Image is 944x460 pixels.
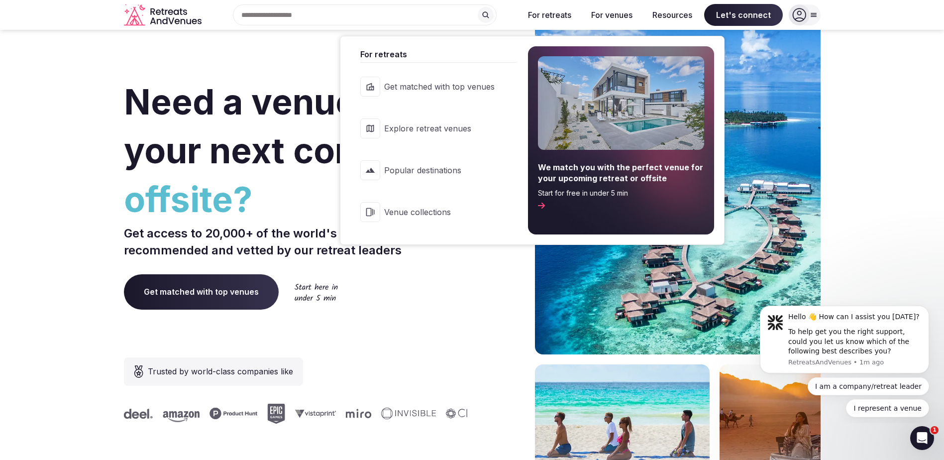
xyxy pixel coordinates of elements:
img: For retreats [538,56,704,150]
a: We match you with the perfect venue for your upcoming retreat or offsiteStart for free in under 5... [528,46,714,234]
span: Trusted by world-class companies like [148,365,293,377]
span: Venue collections [384,207,495,218]
svg: Epic Games company logo [255,404,273,424]
span: We match you with the perfect venue for your upcoming retreat or offsite [538,162,704,184]
span: offsite? [124,175,468,224]
span: Explore retreat venues [384,123,495,134]
span: Start for free in under 5 min [538,188,704,198]
a: Get matched with top venues [350,67,516,107]
span: For retreats [360,48,516,60]
button: For venues [583,4,640,26]
span: Popular destinations [384,165,495,176]
iframe: Intercom notifications message [745,297,944,423]
svg: Deel company logo [111,409,140,419]
a: Explore retreat venues [350,109,516,148]
svg: Vistaprint company logo [283,409,323,418]
svg: Invisible company logo [369,408,423,420]
svg: Miro company logo [333,409,359,418]
a: Venue collections [350,192,516,232]
button: For retreats [520,4,579,26]
a: Popular destinations [350,150,516,190]
span: Need a venue for your next company [124,81,451,172]
span: Get matched with top venues [384,81,495,92]
img: Start here in under 5 min [295,283,338,301]
a: Visit the homepage [124,4,204,26]
button: Resources [644,4,700,26]
p: Get access to 20,000+ of the world's top retreat venues recommended and vetted by our retreat lea... [124,225,468,258]
span: Let's connect [704,4,783,26]
a: Get matched with top venues [124,274,279,309]
iframe: Intercom live chat [910,426,934,450]
span: 1 [931,426,939,434]
svg: Retreats and Venues company logo [124,4,204,26]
